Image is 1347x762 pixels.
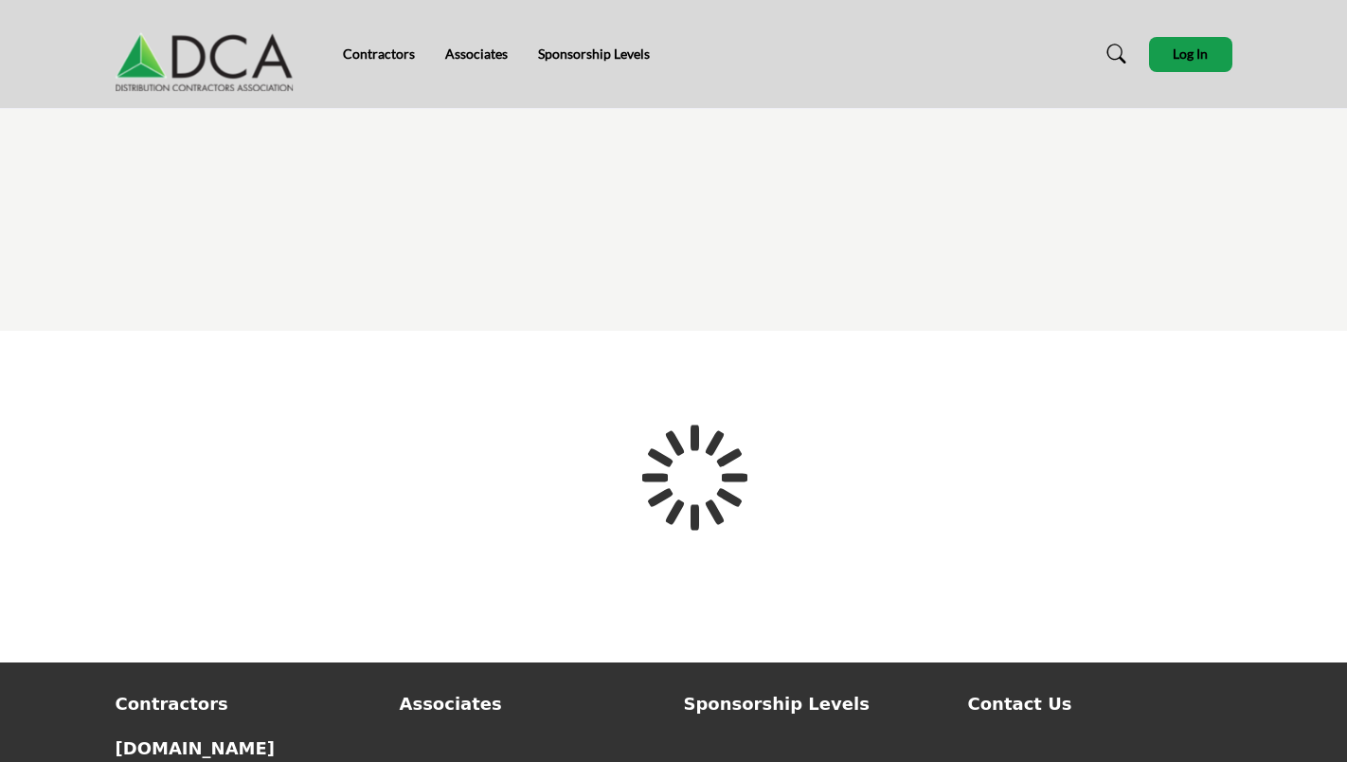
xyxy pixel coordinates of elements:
[400,691,664,717] a: Associates
[1088,39,1139,69] a: Search
[343,45,415,62] a: Contractors
[968,691,1232,717] a: Contact Us
[1173,45,1208,62] span: Log In
[445,45,508,62] a: Associates
[116,691,380,717] a: Contractors
[538,45,650,62] a: Sponsorship Levels
[684,691,948,717] a: Sponsorship Levels
[116,735,380,761] a: [DOMAIN_NAME]
[1149,37,1232,72] button: Log In
[116,16,303,92] img: Site Logo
